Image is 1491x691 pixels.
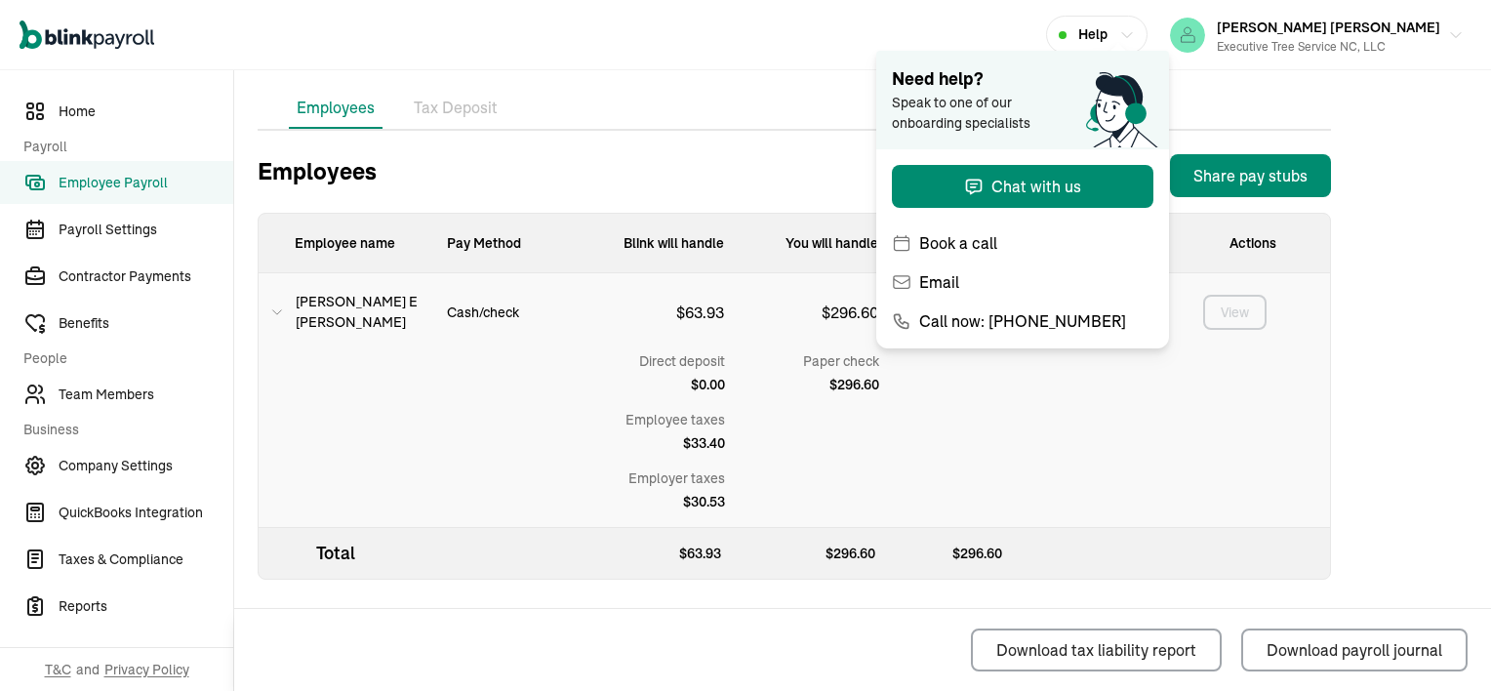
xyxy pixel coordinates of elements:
[892,94,1030,132] span: Speak to one of our onboarding specialists
[892,263,1153,302] button: Email
[892,165,1153,208] button: Chat with us
[892,302,1153,341] button: Call now: [PHONE_NUMBER]
[585,214,740,273] p: Blink will handle
[1078,24,1108,45] span: Help
[1217,38,1440,56] div: Executive Tree Service NC, LLC
[1175,214,1330,273] div: Actions
[892,66,1153,93] span: Need help?
[20,7,154,63] nav: Global
[892,224,1153,263] button: Book a call
[1217,19,1440,36] span: [PERSON_NAME] [PERSON_NAME]
[259,214,431,273] p: Employee name
[431,214,585,273] p: Pay Method
[1267,638,1442,662] div: Download payroll journal
[996,638,1196,662] div: Download tax liability report
[740,214,894,273] div: You will handle
[964,175,1081,198] div: Chat with us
